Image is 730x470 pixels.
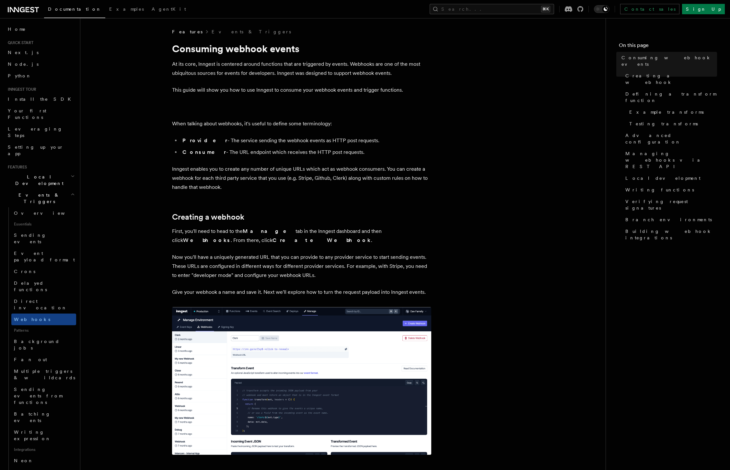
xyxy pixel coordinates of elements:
a: Crons [11,266,76,277]
a: Local development [623,172,717,184]
span: Your first Functions [8,108,46,120]
a: Testing transforms [627,118,717,130]
span: Neon [14,458,33,463]
span: Quick start [5,40,33,45]
a: Defining a transform function [623,88,717,106]
span: Branch environments [625,216,712,223]
li: - The service sending the webhook events as HTTP post requests. [180,136,431,145]
span: Node.js [8,62,39,67]
p: Now you'll have a uniquely generated URL that you can provide to any provider service to start se... [172,253,431,280]
strong: Provider [182,137,227,143]
a: Event payload format [11,247,76,266]
a: Sending events from functions [11,384,76,408]
span: Webhooks [14,317,50,322]
span: Writing expression [14,430,51,441]
span: AgentKit [152,6,186,12]
span: Sending events [14,233,46,244]
span: Managing webhooks via REST API [625,150,717,170]
button: Local Development [5,171,76,189]
a: Consuming webhook events [619,52,717,70]
span: Background jobs [14,339,60,350]
a: Your first Functions [5,105,76,123]
p: When talking about webhooks, it's useful to define some terminology: [172,119,431,128]
a: Webhooks [11,314,76,325]
a: Home [5,23,76,35]
span: Patterns [11,325,76,336]
span: Event payload format [14,251,75,262]
strong: Manage [243,228,295,234]
span: Direct invocation [14,299,67,310]
h4: On this page [619,41,717,52]
a: Overview [11,207,76,219]
a: Examples [105,2,148,17]
a: Creating a webhook [172,212,244,222]
button: Search...⌘K [430,4,554,14]
span: Sending events from functions [14,387,62,405]
a: Neon [11,455,76,466]
span: Building webhook integrations [625,228,717,241]
a: Leveraging Steps [5,123,76,141]
p: This guide will show you how to use Inngest to consume your webhook events and trigger functions. [172,86,431,95]
p: Inngest enables you to create any number of unique URLs which act as webhook consumers. You can c... [172,165,431,192]
span: Features [172,29,203,35]
span: Consuming webhook events [621,54,717,67]
a: Background jobs [11,336,76,354]
a: Writing expression [11,426,76,444]
a: Events & Triggers [212,29,291,35]
a: Branch environments [623,214,717,225]
a: Writing functions [623,184,717,196]
span: Multiple triggers & wildcards [14,369,75,380]
span: Creating a webhook [625,73,717,86]
button: Events & Triggers [5,189,76,207]
span: Delayed functions [14,281,47,292]
span: Overview [14,211,81,216]
strong: Consumer [182,149,226,155]
li: - The URL endpoint which receives the HTTP post requests. [180,148,431,157]
span: Batching events [14,411,51,423]
a: Building webhook integrations [623,225,717,244]
span: Verifying request signatures [625,198,717,211]
span: Examples [109,6,144,12]
span: Home [8,26,26,32]
span: Local development [625,175,701,181]
a: Advanced configuration [623,130,717,148]
img: Inngest dashboard showing a newly created webhook [172,307,431,455]
span: Advanced configuration [625,132,717,145]
kbd: ⌘K [541,6,550,12]
a: Verifying request signatures [623,196,717,214]
a: Contact sales [620,4,679,14]
a: Sending events [11,229,76,247]
span: Integrations [11,444,76,455]
a: Delayed functions [11,277,76,295]
span: Python [8,73,31,78]
a: Managing webhooks via REST API [623,148,717,172]
a: Setting up your app [5,141,76,159]
span: Example transforms [629,109,704,115]
span: Events & Triggers [5,192,71,205]
span: Leveraging Steps [8,126,63,138]
span: Documentation [48,6,101,12]
a: AgentKit [148,2,190,17]
a: Batching events [11,408,76,426]
span: Next.js [8,50,39,55]
a: Install the SDK [5,93,76,105]
a: Creating a webhook [623,70,717,88]
a: Example transforms [627,106,717,118]
span: Essentials [11,219,76,229]
span: Writing functions [625,187,694,193]
span: Fan out [14,357,47,362]
span: Features [5,165,27,170]
a: Node.js [5,58,76,70]
span: Install the SDK [8,97,75,102]
span: Local Development [5,174,71,187]
span: Setting up your app [8,144,64,156]
a: Direct invocation [11,295,76,314]
h1: Consuming webhook events [172,43,431,54]
p: Give your webhook a name and save it. Next we'll explore how to turn the request payload into Inn... [172,288,431,297]
a: Documentation [44,2,105,18]
span: Crons [14,269,35,274]
strong: Webhooks [183,237,231,243]
a: Python [5,70,76,82]
p: At its core, Inngest is centered around functions that are triggered by events. Webhooks are one ... [172,60,431,78]
a: Fan out [11,354,76,365]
